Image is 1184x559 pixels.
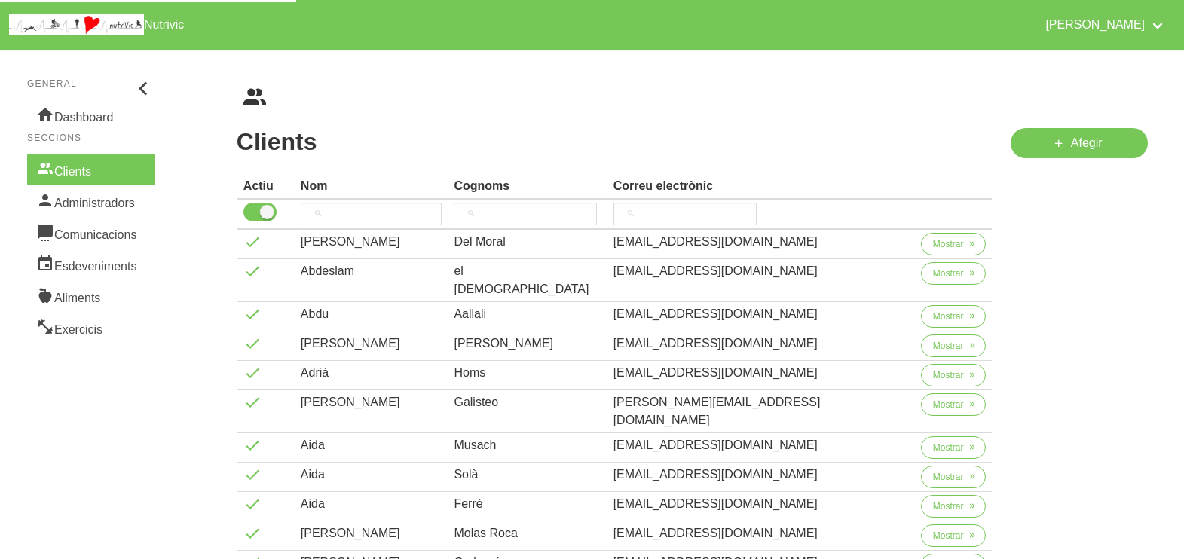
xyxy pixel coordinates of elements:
span: Mostrar [933,368,964,382]
p: Seccions [27,131,155,145]
div: [EMAIL_ADDRESS][DOMAIN_NAME] [613,305,909,323]
span: Mostrar [933,441,964,454]
button: Mostrar [921,495,987,518]
a: Esdeveniments [27,249,155,280]
div: [EMAIL_ADDRESS][DOMAIN_NAME] [613,233,909,251]
a: [PERSON_NAME] [1036,6,1175,44]
div: Correu electrònic [613,177,909,195]
div: Cognoms [454,177,601,195]
a: Aliments [27,280,155,312]
nav: breadcrumbs [237,86,1148,110]
a: Mostrar [921,393,987,422]
a: Comunicacions [27,217,155,249]
a: Mostrar [921,233,987,261]
div: Solà [454,466,601,484]
div: [PERSON_NAME][EMAIL_ADDRESS][DOMAIN_NAME] [613,393,909,429]
div: [EMAIL_ADDRESS][DOMAIN_NAME] [613,262,909,280]
button: Mostrar [921,364,987,386]
a: Mostrar [921,436,987,465]
div: Adrià [301,364,442,382]
div: Aida [301,466,442,484]
div: Abdu [301,305,442,323]
button: Mostrar [921,436,987,459]
button: Mostrar [921,233,987,255]
div: [EMAIL_ADDRESS][DOMAIN_NAME] [613,524,909,542]
a: Mostrar [921,524,987,553]
div: el [DEMOGRAPHIC_DATA] [454,262,601,298]
button: Mostrar [921,393,987,416]
span: Mostrar [933,237,964,251]
a: Mostrar [921,495,987,524]
div: [PERSON_NAME] [301,524,442,542]
h1: Clients [237,128,993,155]
a: Mostrar [921,262,987,291]
a: Mostrar [921,334,987,363]
span: Mostrar [933,310,964,323]
span: Mostrar [933,267,964,280]
span: Mostrar [933,398,964,411]
div: [EMAIL_ADDRESS][DOMAIN_NAME] [613,495,909,513]
div: Ferré [454,495,601,513]
div: Musach [454,436,601,454]
div: Abdeslam [301,262,442,280]
div: [EMAIL_ADDRESS][DOMAIN_NAME] [613,334,909,353]
a: Afegir [1011,128,1148,158]
div: Aallali [454,305,601,323]
div: Homs [454,364,601,382]
span: Mostrar [933,339,964,353]
button: Mostrar [921,262,987,285]
span: Mostrar [933,470,964,484]
img: company_logo [9,14,144,35]
div: [PERSON_NAME] [301,393,442,411]
button: Mostrar [921,305,987,328]
span: Afegir [1071,134,1103,152]
a: Exercicis [27,312,155,344]
div: [PERSON_NAME] [301,334,442,353]
div: Galisteo [454,393,601,411]
button: Mostrar [921,466,987,488]
div: Del Moral [454,233,601,251]
div: Molas Roca [454,524,601,542]
div: [PERSON_NAME] [301,233,442,251]
a: Dashboard [27,99,155,131]
span: Mostrar [933,499,964,513]
div: [EMAIL_ADDRESS][DOMAIN_NAME] [613,364,909,382]
p: General [27,77,155,90]
button: Mostrar [921,524,987,547]
div: Aida [301,436,442,454]
a: Administradors [27,185,155,217]
a: Clients [27,154,155,185]
a: Mostrar [921,305,987,334]
div: [EMAIL_ADDRESS][DOMAIN_NAME] [613,436,909,454]
span: Mostrar [933,529,964,542]
button: Mostrar [921,334,987,357]
div: Actiu [243,177,289,195]
a: Mostrar [921,466,987,494]
div: [PERSON_NAME] [454,334,601,353]
div: Aida [301,495,442,513]
a: Mostrar [921,364,987,393]
div: [EMAIL_ADDRESS][DOMAIN_NAME] [613,466,909,484]
div: Nom [301,177,442,195]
